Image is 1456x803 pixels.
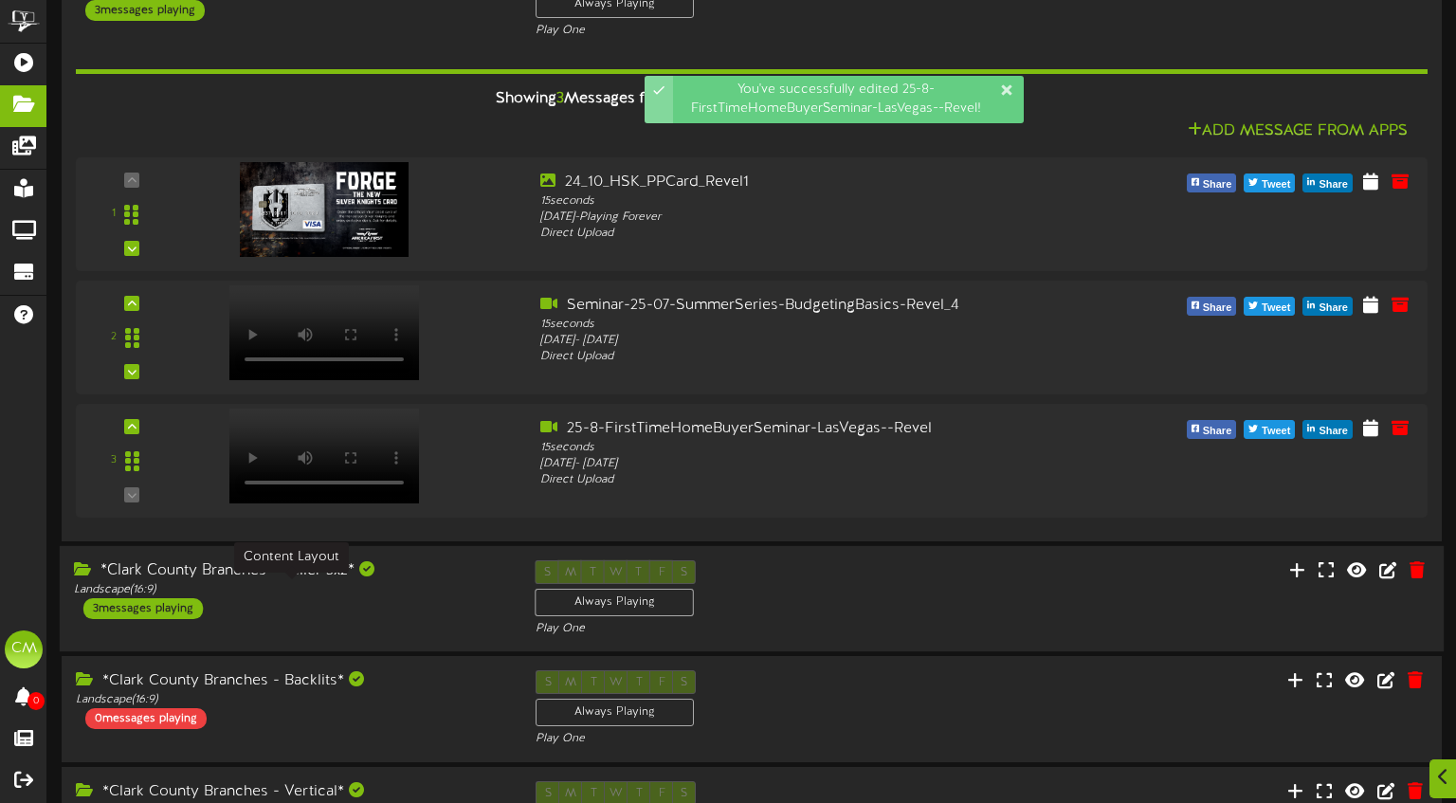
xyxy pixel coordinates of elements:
[540,418,1075,440] div: 25-8-FirstTimeHomeBuyerSeminar-LasVegas--Revel
[27,692,45,710] span: 0
[1302,297,1353,316] button: Share
[1315,174,1352,195] span: Share
[1244,420,1295,439] button: Tweet
[1199,298,1236,319] span: Share
[556,90,564,107] span: 3
[536,699,694,726] div: Always Playing
[1187,173,1237,192] button: Share
[1258,174,1294,195] span: Tweet
[1258,298,1294,319] span: Tweet
[1315,421,1352,442] span: Share
[540,295,1075,317] div: Seminar-25-07-SummerSeries-BudgetingBasics-Revel_4
[536,589,695,616] div: Always Playing
[540,456,1075,472] div: [DATE] - [DATE]
[1199,421,1236,442] span: Share
[536,621,969,637] div: Play One
[540,210,1075,226] div: [DATE] - Playing Forever
[1302,173,1353,192] button: Share
[1187,297,1237,316] button: Share
[540,333,1075,349] div: [DATE] - [DATE]
[1182,119,1413,143] button: Add Message From Apps
[540,349,1075,365] div: Direct Upload
[540,472,1075,488] div: Direct Upload
[5,630,43,668] div: CM
[76,670,507,692] div: *Clark County Branches - Backlits*
[540,172,1075,193] div: 24_10_HSK_PPCard_Revel1
[83,598,203,619] div: 3 messages playing
[999,81,1014,100] div: Dismiss this notification
[1258,421,1294,442] span: Tweet
[85,708,207,729] div: 0 messages playing
[74,582,507,598] div: Landscape ( 16:9 )
[540,193,1075,210] div: 15 seconds
[76,781,507,803] div: *Clark County Branches - Vertical*
[540,440,1075,456] div: 15 seconds
[540,317,1075,333] div: 15 seconds
[536,731,967,747] div: Play One
[540,226,1075,242] div: Direct Upload
[673,76,1024,123] div: You've successfully edited 25-8-FirstTimeHomeBuyerSeminar-LasVegas--Revel!
[76,692,507,708] div: Landscape ( 16:9 )
[74,560,507,582] div: *Clark County Branches - Teller 3x2*
[1199,174,1236,195] span: Share
[536,23,967,39] div: Play One
[1244,173,1295,192] button: Tweet
[1315,298,1352,319] span: Share
[1302,420,1353,439] button: Share
[1244,297,1295,316] button: Tweet
[240,162,409,257] img: 1946615f-d2e7-4412-bd04-8e281f10eb92.png
[1187,420,1237,439] button: Share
